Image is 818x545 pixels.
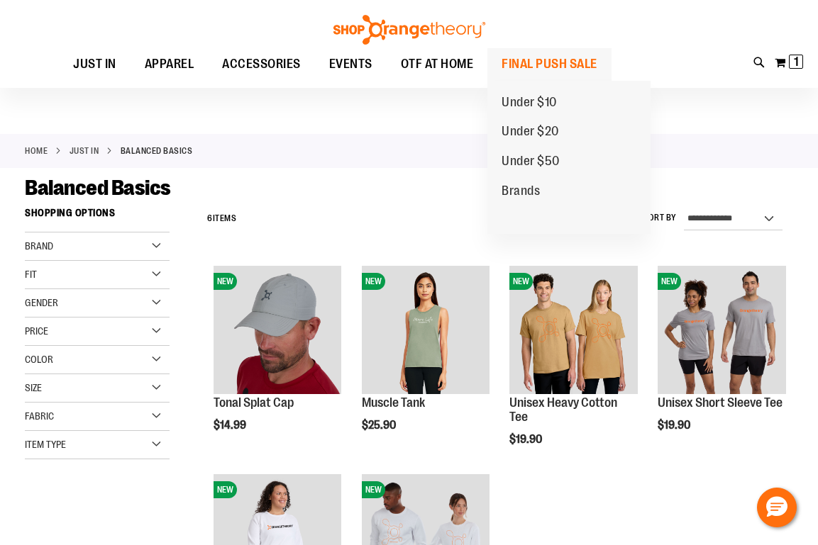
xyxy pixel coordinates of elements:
a: Under $10 [487,88,571,118]
strong: Shopping Options [25,201,170,232]
span: 1 [794,55,799,69]
a: Product image for Grey Tonal Splat CapNEW [214,266,342,396]
span: Under $20 [502,124,559,142]
span: Balanced Basics [25,176,171,200]
a: Muscle TankNEW [362,266,490,396]
div: product [502,259,645,481]
span: Item Type [25,439,66,450]
span: $25.90 [362,419,398,432]
img: Muscle Tank [362,266,490,394]
a: Unisex Heavy Cotton Tee [509,395,617,424]
a: Unisex Heavy Cotton TeeNEW [509,266,638,396]
span: 6 [207,213,213,223]
a: FINAL PUSH SALE [487,48,612,81]
div: product [651,259,793,467]
span: OTF AT HOME [401,48,474,80]
span: Brands [502,184,540,201]
span: NEW [509,273,533,290]
img: Product image for Grey Tonal Splat Cap [214,266,342,394]
span: Size [25,382,42,393]
img: Unisex Heavy Cotton Tee [509,266,638,394]
span: NEW [362,273,385,290]
a: OTF AT HOME [387,48,488,81]
span: Under $50 [502,154,560,172]
span: Brand [25,240,53,252]
a: Unisex Short Sleeve TeeNEW [658,266,786,396]
span: JUST IN [73,48,116,80]
a: Under $20 [487,117,573,147]
span: Price [25,325,48,337]
a: EVENTS [315,48,387,81]
a: Home [25,145,48,157]
span: $14.99 [214,419,248,432]
a: Under $50 [487,147,574,176]
span: Color [25,354,53,365]
h2: Items [207,208,236,230]
span: NEW [362,481,385,498]
span: NEW [658,273,681,290]
a: Unisex Short Sleeve Tee [658,395,783,410]
a: ACCESSORIES [208,48,315,81]
strong: Balanced Basics [121,145,193,157]
label: Sort By [643,212,677,224]
span: NEW [214,273,237,290]
ul: FINAL PUSH SALE [487,81,651,235]
a: JUST IN [59,48,131,80]
span: FINAL PUSH SALE [502,48,597,80]
a: Muscle Tank [362,395,425,410]
span: APPAREL [145,48,194,80]
span: Fabric [25,410,54,422]
a: JUST IN [70,145,99,157]
span: $19.90 [658,419,692,432]
span: $19.90 [509,433,544,446]
a: Tonal Splat Cap [214,395,294,410]
img: Shop Orangetheory [331,15,487,45]
span: Fit [25,269,37,280]
span: Under $10 [502,95,557,113]
div: product [206,259,349,467]
span: NEW [214,481,237,498]
img: Unisex Short Sleeve Tee [658,266,786,394]
div: product [355,259,497,467]
a: Brands [487,176,554,206]
span: ACCESSORIES [222,48,301,80]
button: Hello, have a question? Let’s chat. [757,488,797,527]
span: Gender [25,297,58,308]
a: APPAREL [131,48,209,81]
span: EVENTS [329,48,372,80]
